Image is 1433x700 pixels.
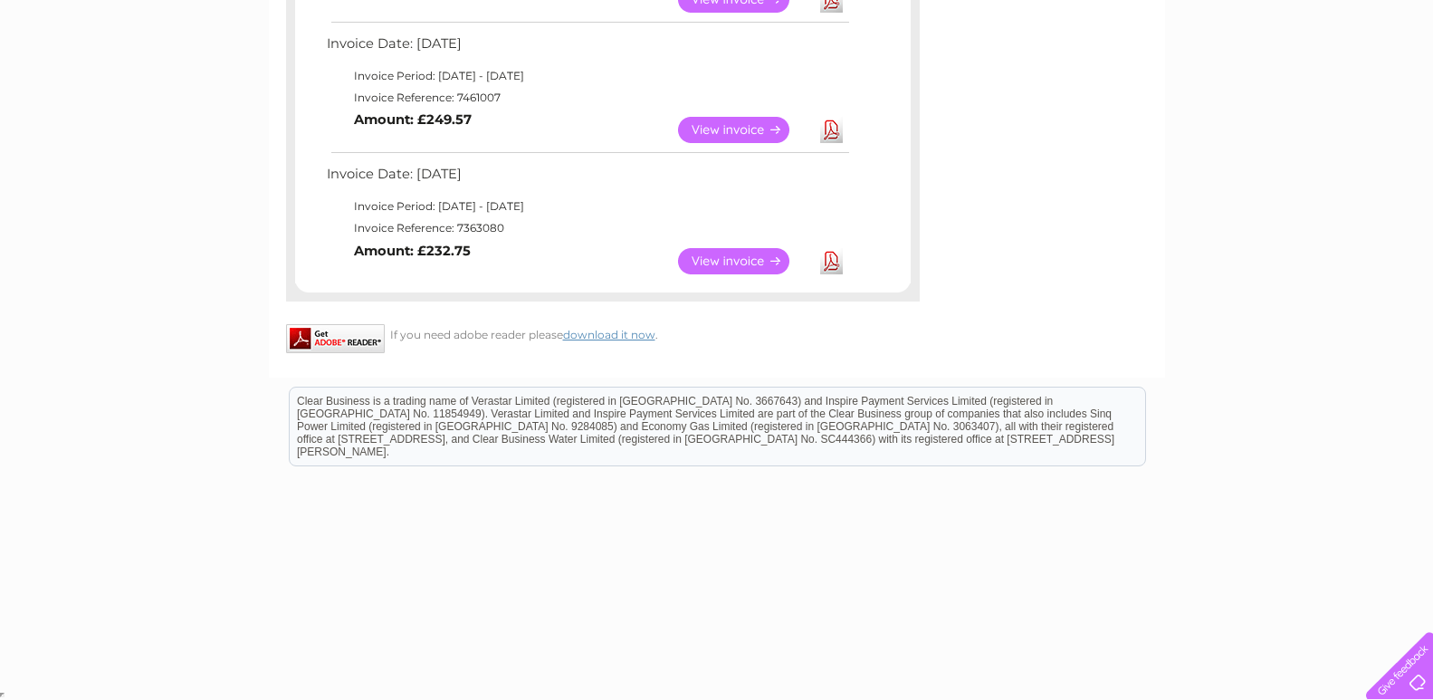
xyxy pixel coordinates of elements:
[1092,9,1217,32] a: 0333 014 3131
[322,162,852,196] td: Invoice Date: [DATE]
[1275,77,1302,91] a: Blog
[286,324,920,341] div: If you need adobe reader please .
[322,65,852,87] td: Invoice Period: [DATE] - [DATE]
[563,328,655,341] a: download it now
[678,248,811,274] a: View
[354,111,472,128] b: Amount: £249.57
[290,10,1145,88] div: Clear Business is a trading name of Verastar Limited (registered in [GEOGRAPHIC_DATA] No. 3667643...
[678,117,811,143] a: View
[322,196,852,217] td: Invoice Period: [DATE] - [DATE]
[322,217,852,239] td: Invoice Reference: 7363080
[1313,77,1357,91] a: Contact
[820,248,843,274] a: Download
[50,47,142,102] img: logo.png
[1210,77,1265,91] a: Telecoms
[322,87,852,109] td: Invoice Reference: 7461007
[1373,77,1416,91] a: Log out
[322,32,852,65] td: Invoice Date: [DATE]
[1114,77,1149,91] a: Water
[354,243,471,259] b: Amount: £232.75
[820,117,843,143] a: Download
[1160,77,1199,91] a: Energy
